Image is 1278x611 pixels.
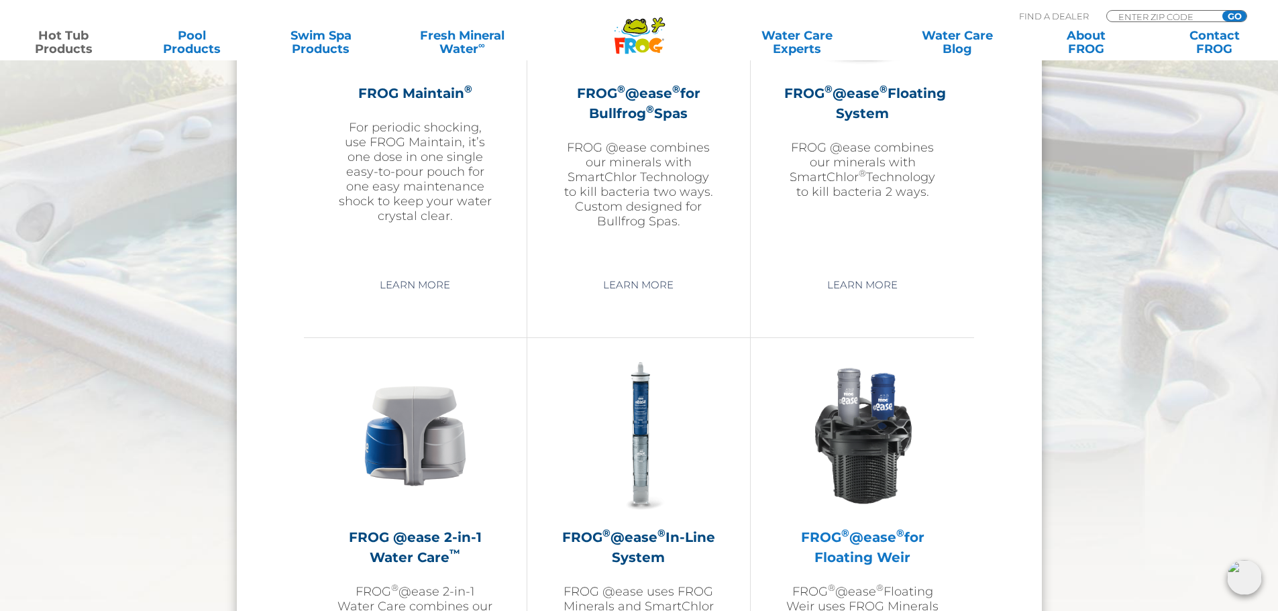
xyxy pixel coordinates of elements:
sup: ® [896,526,904,539]
sup: ™ [449,547,460,559]
p: Find A Dealer [1019,10,1089,22]
sup: ® [880,82,888,95]
a: Fresh MineralWater∞ [399,29,525,56]
p: FROG @ease combines our minerals with SmartChlor Technology to kill bacteria two ways. Custom des... [561,140,716,229]
h2: FROG @ease for Bullfrog Spas [561,83,716,123]
h2: FROG @ease Floating System [784,83,941,123]
a: AboutFROG [1036,29,1136,56]
a: Water CareExperts [716,29,878,56]
sup: ® [841,526,849,539]
sup: ® [464,82,472,95]
a: Learn More [812,273,913,297]
h2: FROG Maintain [337,83,493,103]
input: GO [1222,11,1246,21]
h2: FROG @ease 2-in-1 Water Care [337,527,493,567]
a: Learn More [364,273,466,297]
sup: ® [672,82,680,95]
sup: ® [391,582,398,593]
a: ContactFROG [1165,29,1265,56]
p: For periodic shocking, use FROG Maintain, it’s one dose in one single easy-to-pour pouch for one ... [337,120,493,223]
sup: ∞ [478,40,485,50]
sup: ® [828,582,835,593]
img: @ease-2-in-1-Holder-v2-300x300.png [337,358,493,514]
a: Water CareBlog [907,29,1007,56]
sup: ® [602,526,610,539]
a: Hot TubProducts [13,29,113,56]
p: FROG @ease combines our minerals with SmartChlor Technology to kill bacteria 2 ways. [784,140,941,199]
sup: ® [859,168,866,178]
a: PoolProducts [142,29,242,56]
sup: ® [824,82,833,95]
img: openIcon [1227,560,1262,595]
a: Swim SpaProducts [271,29,371,56]
sup: ® [617,82,625,95]
sup: ® [646,103,654,115]
input: Zip Code Form [1117,11,1208,22]
h2: FROG @ease In-Line System [561,527,716,567]
h2: FROG @ease for Floating Weir [784,527,941,567]
sup: ® [657,526,665,539]
a: Learn More [588,273,689,297]
img: InLineWeir_Front_High_inserting-v2-300x300.png [785,358,941,514]
img: inline-system-300x300.png [561,358,716,514]
sup: ® [876,582,884,593]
